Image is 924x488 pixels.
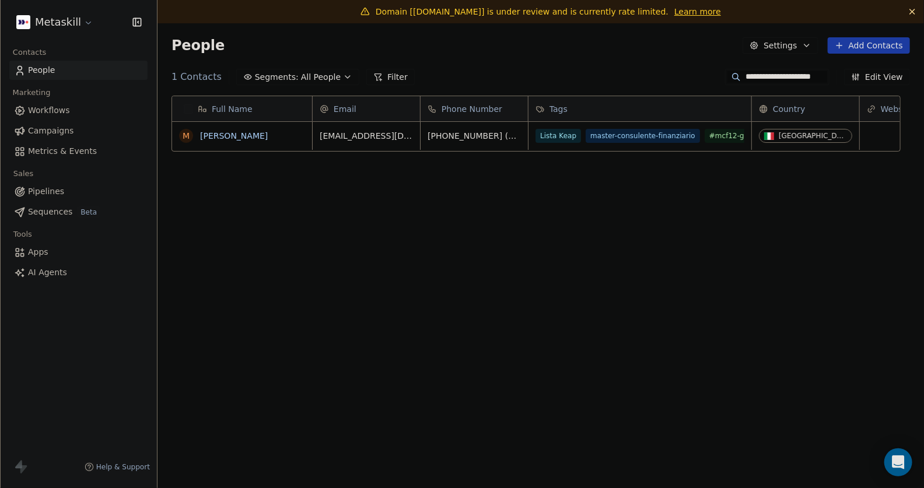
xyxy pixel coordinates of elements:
span: People [171,37,225,54]
span: Email [334,103,356,115]
span: Metrics & Events [28,145,97,157]
button: Add Contacts [828,37,910,54]
button: Filter [366,69,415,85]
span: Campaigns [28,125,73,137]
a: SequencesBeta [9,202,148,222]
div: Open Intercom Messenger [884,448,912,476]
div: Tags [528,96,751,121]
span: Metaskill [35,15,81,30]
span: [EMAIL_ADDRESS][DOMAIN_NAME] [320,130,413,142]
span: Website [881,103,914,115]
div: [GEOGRAPHIC_DATA] [779,132,847,140]
span: master-consulente-finanziario [586,129,700,143]
div: Email [313,96,420,121]
a: Workflows [9,101,148,120]
span: Apps [28,246,48,258]
span: Sequences [28,206,72,218]
span: Domain [[DOMAIN_NAME]] is under review and is currently rate limited. [376,7,668,16]
button: Settings [743,37,818,54]
span: #mcf12-gennaio2025 [705,129,791,143]
a: Pipelines [9,182,148,201]
span: People [28,64,55,76]
div: Phone Number [421,96,528,121]
span: Tags [549,103,568,115]
span: Tools [8,226,37,243]
span: Full Name [212,103,253,115]
span: Segments: [255,71,299,83]
span: Beta [77,206,100,218]
button: Metaskill [14,12,96,32]
span: [PHONE_NUMBER] (Mobile) [428,130,521,142]
div: M [183,130,190,142]
div: Country [752,96,859,121]
span: Country [773,103,806,115]
span: Help & Support [96,462,150,472]
span: Lista Keap [535,129,581,143]
a: AI Agents [9,263,148,282]
span: 1 Contacts [171,70,222,84]
span: AI Agents [28,266,67,279]
span: Phone Number [442,103,502,115]
a: Help & Support [85,462,150,472]
span: Sales [8,165,38,182]
a: [PERSON_NAME] [200,131,268,141]
img: AVATAR%20METASKILL%20-%20Colori%20Positivo.png [16,15,30,29]
a: Campaigns [9,121,148,141]
a: Learn more [674,6,721,17]
span: Pipelines [28,185,64,198]
span: All People [301,71,341,83]
span: Workflows [28,104,70,117]
button: Edit View [844,69,910,85]
span: Marketing [8,84,55,101]
a: People [9,61,148,80]
div: Full Name [172,96,312,121]
a: Metrics & Events [9,142,148,161]
a: Apps [9,243,148,262]
span: Contacts [8,44,51,61]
